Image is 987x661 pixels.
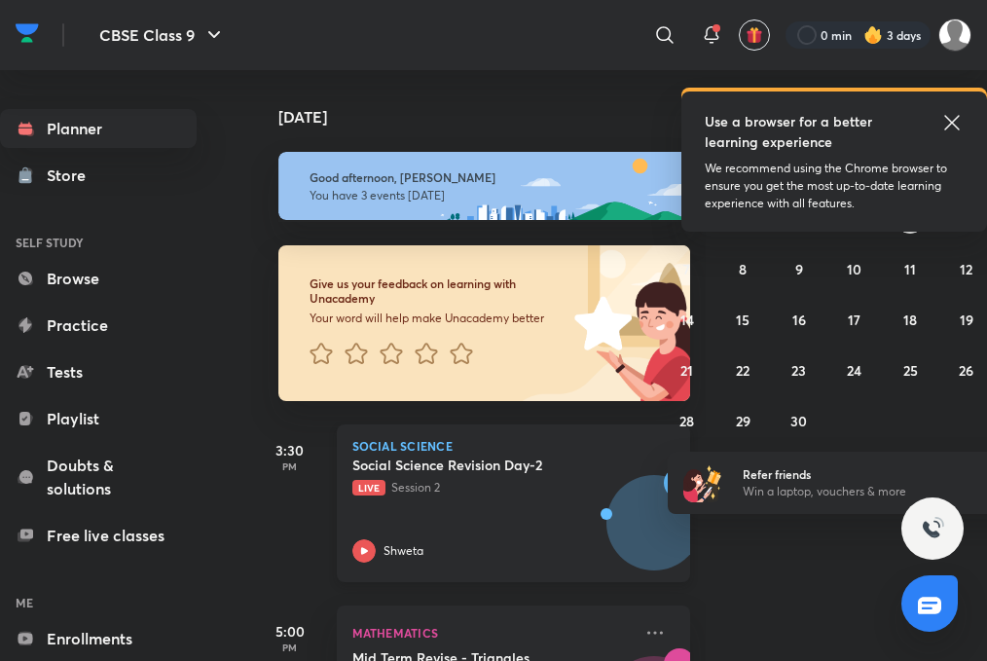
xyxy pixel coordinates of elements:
[727,354,758,386] button: September 22, 2025
[672,253,703,284] button: September 7, 2025
[251,440,329,460] h5: 3:30
[727,304,758,335] button: September 15, 2025
[352,440,676,452] p: Social Science
[839,253,870,284] button: September 10, 2025
[736,311,749,329] abbr: September 15, 2025
[847,361,861,380] abbr: September 24, 2025
[863,25,883,45] img: streak
[746,26,763,44] img: avatar
[921,517,944,540] img: ttu
[903,311,917,329] abbr: September 18, 2025
[508,245,690,401] img: feedback_image
[683,463,722,502] img: referral
[736,361,749,380] abbr: September 22, 2025
[310,170,660,185] h6: Good afternoon, [PERSON_NAME]
[16,18,39,53] a: Company Logo
[680,361,693,380] abbr: September 21, 2025
[278,152,691,220] img: afternoon
[672,304,703,335] button: September 14, 2025
[672,405,703,436] button: September 28, 2025
[795,260,803,278] abbr: September 9, 2025
[352,479,633,496] p: Session 2
[727,405,758,436] button: September 29, 2025
[904,260,916,278] abbr: September 11, 2025
[960,260,972,278] abbr: September 12, 2025
[959,361,973,380] abbr: September 26, 2025
[895,304,926,335] button: September 18, 2025
[251,460,329,472] p: PM
[951,354,982,386] button: September 26, 2025
[310,188,660,203] p: You have 3 events [DATE]
[736,412,750,430] abbr: September 29, 2025
[278,109,711,125] h4: [DATE]
[938,18,971,52] img: Aarushi
[839,354,870,386] button: September 24, 2025
[839,304,870,335] button: September 17, 2025
[88,16,238,55] button: CBSE Class 9
[848,311,860,329] abbr: September 17, 2025
[784,253,815,284] button: September 9, 2025
[705,160,964,212] p: We recommend using the Chrome browser to ensure you get the most up-to-date learning experience w...
[705,111,898,152] h5: Use a browser for a better learning experience
[743,483,982,500] p: Win a laptop, vouchers & more
[791,361,806,380] abbr: September 23, 2025
[683,260,690,278] abbr: September 7, 2025
[16,18,39,48] img: Company Logo
[784,354,815,386] button: September 23, 2025
[739,19,770,51] button: avatar
[951,304,982,335] button: September 19, 2025
[310,276,575,307] h6: Give us your feedback on learning with Unacademy
[739,260,747,278] abbr: September 8, 2025
[352,480,385,496] span: Live
[352,621,633,644] p: Mathematics
[847,260,861,278] abbr: September 10, 2025
[792,311,806,329] abbr: September 16, 2025
[951,253,982,284] button: September 12, 2025
[784,304,815,335] button: September 16, 2025
[310,311,575,326] p: Your word will help make Unacademy better
[680,311,694,329] abbr: September 14, 2025
[251,642,329,653] p: PM
[384,542,423,560] p: Shweta
[679,412,694,430] abbr: September 28, 2025
[960,311,973,329] abbr: September 19, 2025
[251,621,329,642] h5: 5:00
[790,412,807,430] abbr: September 30, 2025
[895,253,926,284] button: September 11, 2025
[672,354,703,386] button: September 21, 2025
[903,361,918,380] abbr: September 25, 2025
[727,253,758,284] button: September 8, 2025
[47,164,97,187] div: Store
[895,354,926,386] button: September 25, 2025
[743,465,982,483] h6: Refer friends
[784,405,815,436] button: September 30, 2025
[352,456,595,475] h5: Social Science Revision Day-2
